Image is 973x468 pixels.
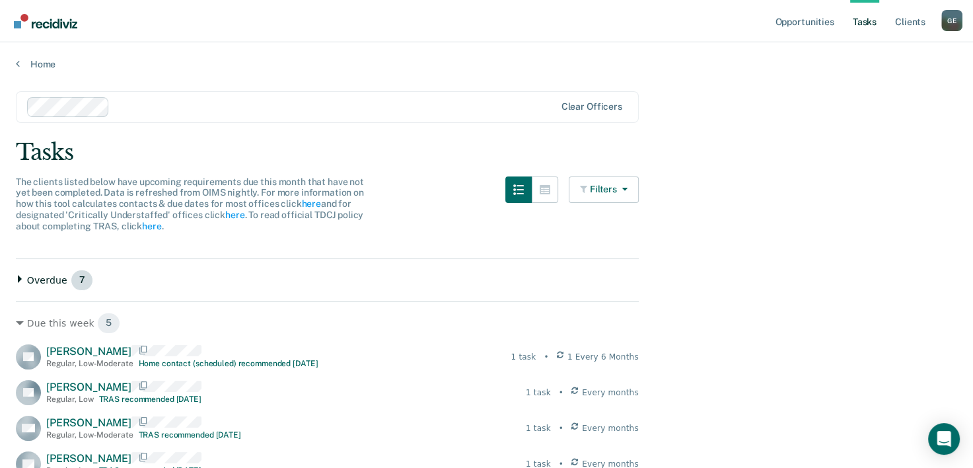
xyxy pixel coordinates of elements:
a: here [225,210,244,220]
a: here [142,221,161,231]
div: • [559,387,563,399]
div: Clear officers [561,101,622,112]
div: TRAS recommended [DATE] [99,395,201,404]
span: Every months [582,422,639,434]
div: Tasks [16,139,957,166]
div: • [544,351,548,363]
a: Home [16,58,957,70]
div: 1 task [526,387,551,399]
span: 1 Every 6 Months [567,351,639,363]
a: here [301,198,320,209]
img: Recidiviz [14,14,77,28]
button: Filters [569,176,639,203]
div: • [559,422,563,434]
div: Regular , Low-Moderate [46,430,133,440]
div: Regular , Low [46,395,94,404]
span: The clients listed below have upcoming requirements due this month that have not yet been complet... [16,176,364,231]
div: Open Intercom Messenger [928,423,960,455]
span: Every months [582,387,639,399]
div: G E [941,10,962,31]
div: Overdue 7 [16,270,639,291]
div: Home contact (scheduled) recommended [DATE] [139,359,318,368]
span: [PERSON_NAME] [46,452,131,465]
span: 5 [97,313,120,334]
div: 1 task [511,351,536,363]
div: 1 task [526,422,551,434]
span: [PERSON_NAME] [46,416,131,429]
div: Due this week 5 [16,313,639,334]
span: [PERSON_NAME] [46,381,131,393]
span: [PERSON_NAME] [46,345,131,358]
div: Regular , Low-Moderate [46,359,133,368]
button: Profile dropdown button [941,10,962,31]
div: TRAS recommended [DATE] [139,430,241,440]
span: 7 [71,270,94,291]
